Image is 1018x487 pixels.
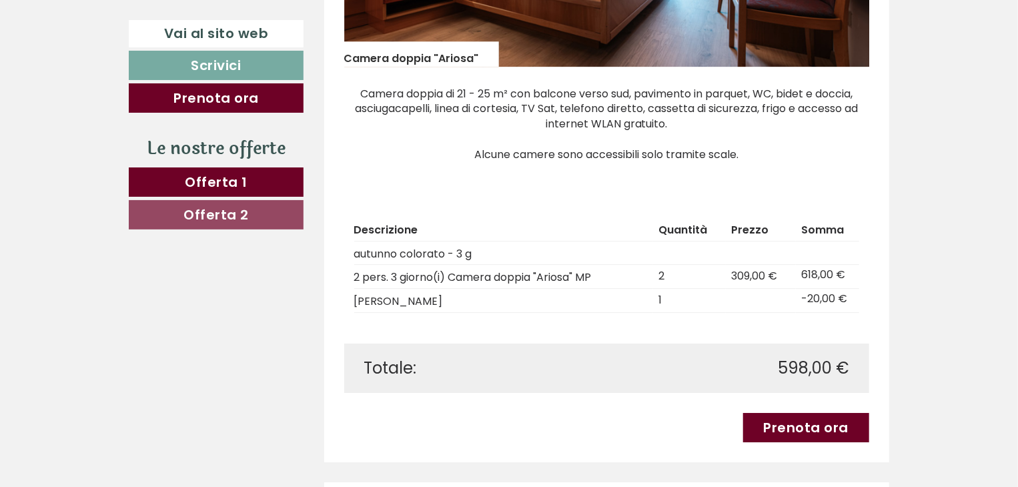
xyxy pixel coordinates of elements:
td: -20,00 € [796,289,859,313]
span: 598,00 € [778,357,849,380]
th: Somma [796,220,859,241]
td: 2 [653,265,726,289]
button: Invia [450,346,526,375]
a: Vai al sito web [129,20,304,47]
th: Prezzo [726,220,796,241]
span: Offerta 1 [185,173,247,191]
td: 2 pers. 3 giorno(i) Camera doppia "Ariosa" MP [354,265,653,289]
div: Le nostre offerte [129,136,304,161]
a: Prenota ora [129,83,304,113]
div: Buon giorno, come possiamo aiutarla? [10,36,226,77]
td: autunno colorato - 3 g [354,241,653,265]
a: Prenota ora [743,413,870,442]
a: Scrivici [129,51,304,80]
div: Camera doppia "Ariosa" [344,41,499,67]
td: 1 [653,289,726,313]
small: 17:42 [20,65,219,74]
div: [DATE] [237,10,290,33]
td: [PERSON_NAME] [354,289,653,313]
th: Descrizione [354,220,653,241]
div: Totale: [354,357,607,380]
span: Offerta 2 [183,205,249,224]
th: Quantità [653,220,726,241]
div: Hotel Goldene Rose [20,39,219,49]
p: Camera doppia di 21 - 25 m² con balcone verso sud, pavimento in parquet, WC, bidet e doccia, asci... [344,87,870,163]
span: 309,00 € [731,268,777,284]
td: 618,00 € [796,265,859,289]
